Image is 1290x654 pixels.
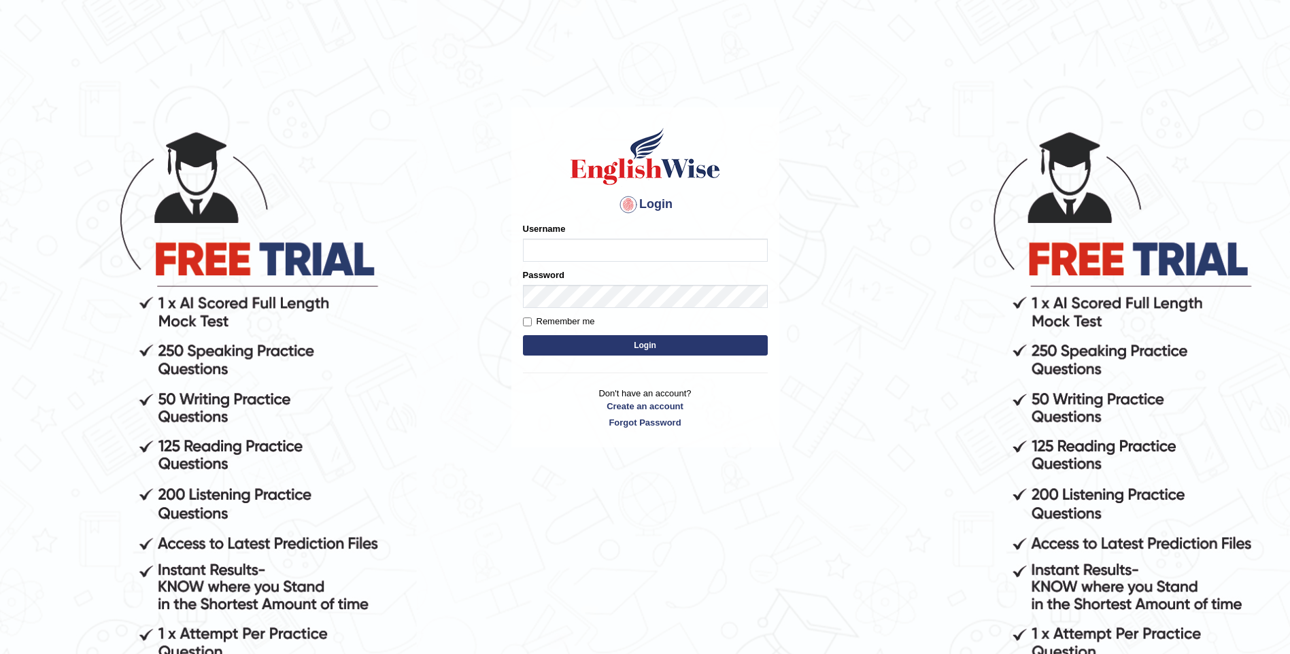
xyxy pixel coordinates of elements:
[523,315,595,328] label: Remember me
[523,400,768,413] a: Create an account
[523,269,564,281] label: Password
[568,126,723,187] img: Logo of English Wise sign in for intelligent practice with AI
[523,222,566,235] label: Username
[523,317,532,326] input: Remember me
[523,335,768,356] button: Login
[523,387,768,429] p: Don't have an account?
[523,194,768,216] h4: Login
[523,416,768,429] a: Forgot Password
